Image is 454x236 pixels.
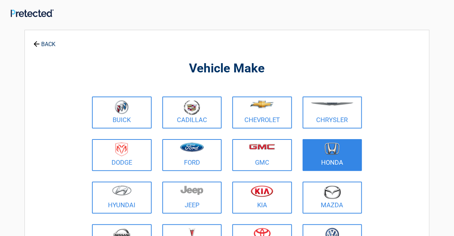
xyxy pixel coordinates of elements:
a: Hyundai [92,182,152,214]
img: mazda [323,185,341,199]
a: Mazda [303,182,362,214]
img: jeep [180,185,203,195]
img: chevrolet [250,100,274,108]
a: Dodge [92,139,152,171]
img: Main Logo [11,9,54,17]
img: chrysler [310,103,354,106]
img: ford [180,143,204,152]
img: dodge [115,143,128,157]
img: hyundai [112,185,132,196]
a: Chevrolet [232,97,292,128]
a: Honda [303,139,362,171]
img: honda [325,143,340,155]
a: Ford [162,139,222,171]
h2: Vehicle Make [90,60,364,77]
img: buick [115,100,129,114]
a: Chrysler [303,97,362,128]
a: Kia [232,182,292,214]
img: gmc [249,144,275,150]
img: cadillac [184,100,200,115]
a: Buick [92,97,152,128]
a: BACK [32,35,57,47]
img: kia [251,185,273,197]
a: Cadillac [162,97,222,128]
a: GMC [232,139,292,171]
a: Jeep [162,182,222,214]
